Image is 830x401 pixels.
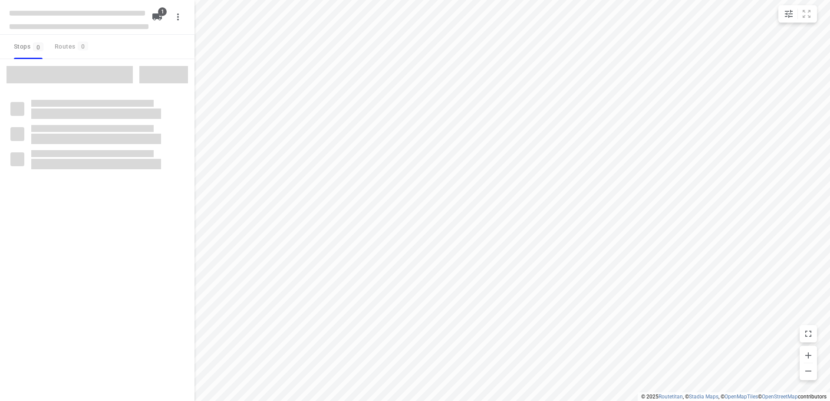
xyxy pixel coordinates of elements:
[659,394,683,400] a: Routetitan
[762,394,798,400] a: OpenStreetMap
[641,394,827,400] li: © 2025 , © , © © contributors
[778,5,817,23] div: small contained button group
[689,394,718,400] a: Stadia Maps
[780,5,797,23] button: Map settings
[725,394,758,400] a: OpenMapTiles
